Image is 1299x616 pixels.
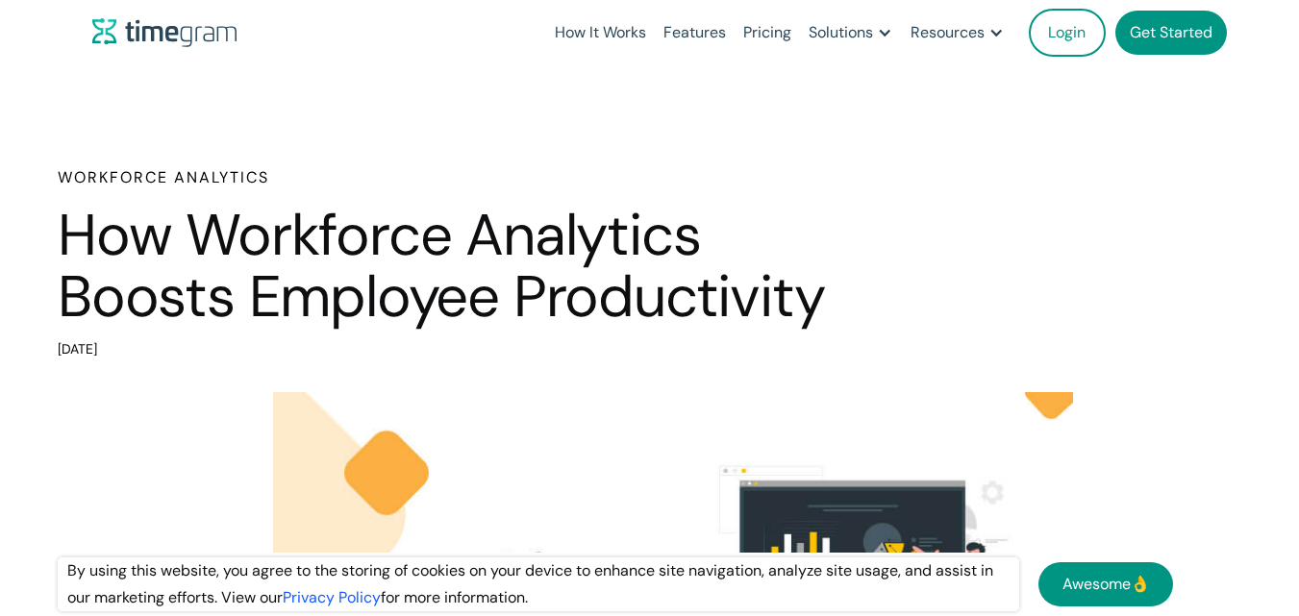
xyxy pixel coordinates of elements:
div: Resources [911,19,985,46]
a: Get Started [1115,11,1227,55]
iframe: Tidio Chat [1200,492,1290,582]
div: Solutions [809,19,873,46]
div: [DATE] [58,336,865,363]
a: Privacy Policy [283,587,381,607]
a: Awesome👌 [1038,562,1173,606]
div: By using this website, you agree to the storing of cookies on your device to enhance site navigat... [58,557,1019,611]
h6: Workforce Analytics [58,166,865,189]
h1: How Workforce Analytics Boosts Employee Productivity [58,205,865,327]
a: Login [1029,9,1106,57]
